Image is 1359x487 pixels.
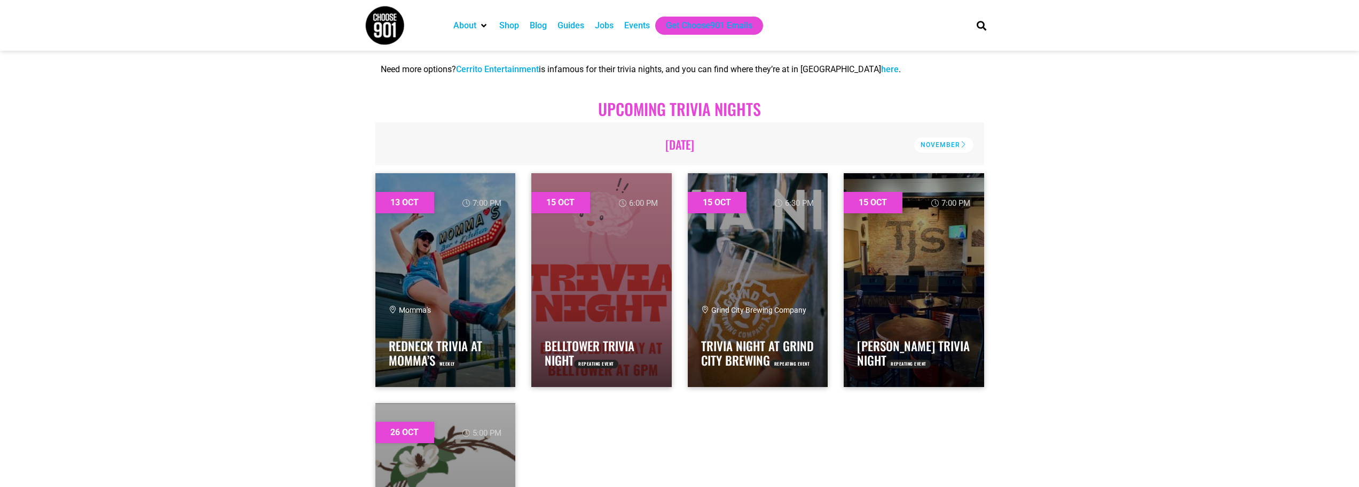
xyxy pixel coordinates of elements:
[390,137,969,151] h2: [DATE]
[389,337,482,370] a: Redneck Trivia at Momma’s
[389,306,431,314] span: Momma's
[666,19,752,32] a: Get Choose901 Emails
[701,306,806,314] span: Grind City Brewing Company
[595,19,614,32] a: Jobs
[435,360,459,368] span: Weekly
[381,63,979,76] p: Need more options? is infamous for their trivia nights, and you can find where they’re at in [GEO...
[881,64,899,74] a: here
[574,360,618,368] span: Repeating Event
[557,19,584,32] a: Guides
[448,17,959,35] nav: Main nav
[448,17,494,35] div: About
[499,19,519,32] a: Shop
[770,360,814,368] span: Repeating Event
[886,360,931,368] span: Repeating Event
[453,19,476,32] a: About
[972,17,990,34] div: Search
[857,337,970,370] a: [PERSON_NAME] Trivia Night
[530,19,547,32] a: Blog
[624,19,650,32] a: Events
[375,99,984,119] h2: Upcoming Trivia Nights
[701,337,814,370] a: Trivia Night at Grind City Brewing
[545,337,634,370] a: Belltower Trivia Night
[456,64,539,74] a: Cerrito Entertainment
